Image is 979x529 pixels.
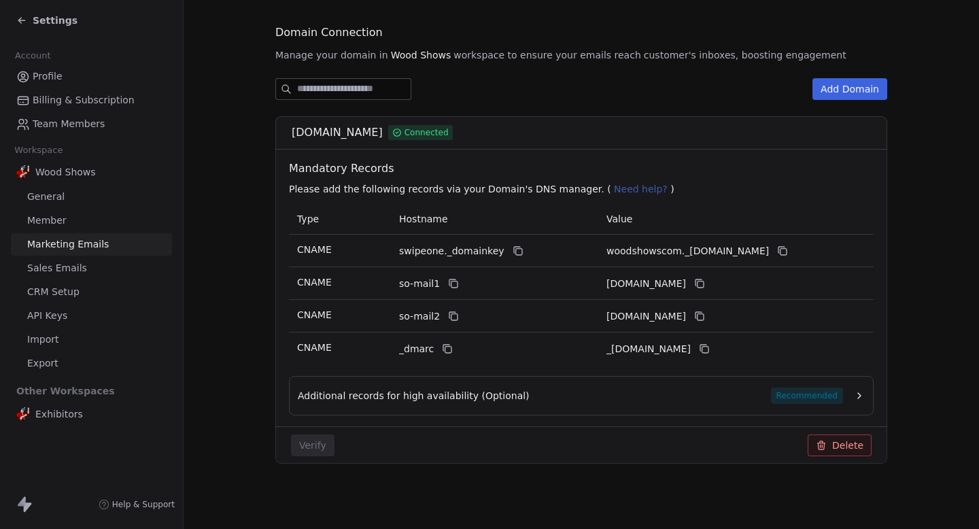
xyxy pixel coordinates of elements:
[606,244,769,258] span: woodshowscom._domainkey.swipeone.email
[27,261,87,275] span: Sales Emails
[33,69,63,84] span: Profile
[11,328,172,351] a: Import
[16,14,78,27] a: Settings
[11,113,172,135] a: Team Members
[297,309,332,320] span: CNAME
[16,165,30,179] img: logomanalone.png
[399,244,504,258] span: swipeone._domainkey
[812,78,887,100] button: Add Domain
[614,184,668,194] span: Need help?
[297,277,332,288] span: CNAME
[291,434,334,456] button: Verify
[289,160,879,177] span: Mandatory Records
[11,186,172,208] a: General
[27,190,65,204] span: General
[27,356,58,371] span: Export
[808,434,872,456] button: Delete
[27,309,67,323] span: API Keys
[33,93,135,107] span: Billing & Subscription
[11,89,172,112] a: Billing & Subscription
[9,46,56,66] span: Account
[27,332,58,347] span: Import
[16,407,30,421] img: logomanalone.png
[399,277,440,291] span: so-mail1
[298,388,865,404] button: Additional records for high availability (Optional)Recommended
[453,48,641,62] span: workspace to ensure your emails reach
[399,214,448,224] span: Hostname
[27,237,109,252] span: Marketing Emails
[11,380,120,402] span: Other Workspaces
[9,140,69,160] span: Workspace
[99,499,175,510] a: Help & Support
[298,389,530,403] span: Additional records for high availability (Optional)
[11,233,172,256] a: Marketing Emails
[11,305,172,327] a: API Keys
[405,126,449,139] span: Connected
[11,281,172,303] a: CRM Setup
[399,342,434,356] span: _dmarc
[644,48,846,62] span: customer's inboxes, boosting engagement
[606,214,632,224] span: Value
[297,244,332,255] span: CNAME
[297,342,332,353] span: CNAME
[297,212,383,226] p: Type
[11,352,172,375] a: Export
[112,499,175,510] span: Help & Support
[771,388,843,404] span: Recommended
[391,48,451,62] span: Wood Shows
[33,117,105,131] span: Team Members
[11,209,172,232] a: Member
[35,165,96,179] span: Wood Shows
[606,277,686,291] span: woodshowscom1.swipeone.email
[35,407,83,421] span: Exhibitors
[292,124,383,141] span: [DOMAIN_NAME]
[399,309,440,324] span: so-mail2
[11,257,172,279] a: Sales Emails
[275,48,388,62] span: Manage your domain in
[27,214,67,228] span: Member
[606,309,686,324] span: woodshowscom2.swipeone.email
[275,24,383,41] span: Domain Connection
[606,342,691,356] span: _dmarc.swipeone.email
[289,182,879,196] p: Please add the following records via your Domain's DNS manager. ( )
[33,14,78,27] span: Settings
[11,65,172,88] a: Profile
[27,285,80,299] span: CRM Setup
